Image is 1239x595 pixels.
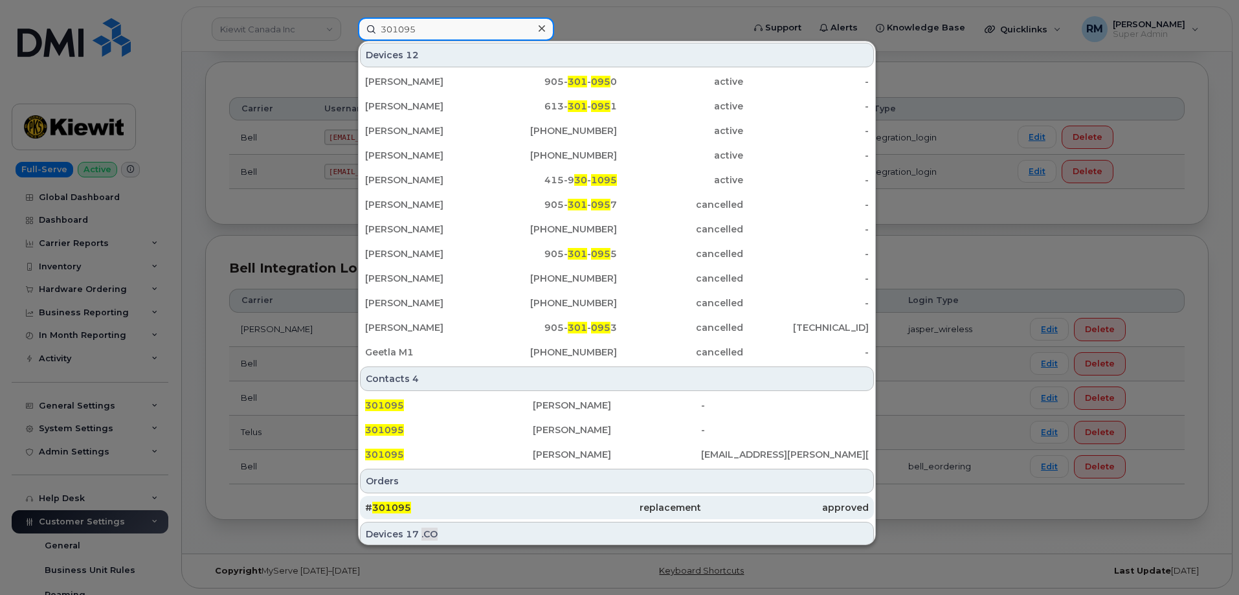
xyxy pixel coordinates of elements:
[360,267,874,290] a: [PERSON_NAME][PHONE_NUMBER]cancelled-
[491,198,618,211] div: 905- - 7
[617,100,743,113] div: active
[491,100,618,113] div: 613- - 1
[360,70,874,93] a: [PERSON_NAME]905-301-0950active-
[617,75,743,88] div: active
[743,346,869,359] div: -
[533,423,700,436] div: [PERSON_NAME]
[533,501,700,514] div: replacement
[360,144,874,167] a: [PERSON_NAME][PHONE_NUMBER]active-
[491,272,618,285] div: [PHONE_NUMBER]
[360,366,874,391] div: Contacts
[743,198,869,211] div: -
[617,247,743,260] div: cancelled
[360,443,874,466] a: 301095[PERSON_NAME][EMAIL_ADDRESS][PERSON_NAME][DOMAIN_NAME]
[617,124,743,137] div: active
[412,372,419,385] span: 4
[491,321,618,334] div: 905- - 3
[591,248,610,260] span: 095
[701,501,869,514] div: approved
[360,394,874,417] a: 301095[PERSON_NAME]-
[365,346,491,359] div: Geetla M1
[421,528,438,541] span: .CO
[743,149,869,162] div: -
[365,297,491,309] div: [PERSON_NAME]
[360,43,874,67] div: Devices
[365,100,491,113] div: [PERSON_NAME]
[533,448,700,461] div: [PERSON_NAME]
[491,149,618,162] div: [PHONE_NUMBER]
[365,399,404,411] span: 301095
[360,469,874,493] div: Orders
[591,76,610,87] span: 095
[365,149,491,162] div: [PERSON_NAME]
[591,322,610,333] span: 095
[617,174,743,186] div: active
[491,174,618,186] div: 415-9 -
[406,528,419,541] span: 17
[591,199,610,210] span: 095
[1183,539,1229,585] iframe: Messenger Launcher
[591,100,610,112] span: 095
[360,291,874,315] a: [PERSON_NAME][PHONE_NUMBER]cancelled-
[360,418,874,442] a: 301095[PERSON_NAME]-
[365,124,491,137] div: [PERSON_NAME]
[743,247,869,260] div: -
[365,272,491,285] div: [PERSON_NAME]
[701,399,869,412] div: -
[568,76,587,87] span: 301
[617,198,743,211] div: cancelled
[701,423,869,436] div: -
[743,223,869,236] div: -
[568,248,587,260] span: 301
[360,193,874,216] a: [PERSON_NAME]905-301-0957cancelled-
[365,321,491,334] div: [PERSON_NAME]
[743,100,869,113] div: -
[568,322,587,333] span: 301
[365,501,533,514] div: #
[365,449,404,460] span: 301095
[568,199,587,210] span: 301
[617,346,743,359] div: cancelled
[574,174,587,186] span: 30
[743,174,869,186] div: -
[360,341,874,364] a: Geetla M1[PHONE_NUMBER]cancelled-
[360,168,874,192] a: [PERSON_NAME]415-930-1095active-
[365,223,491,236] div: [PERSON_NAME]
[491,297,618,309] div: [PHONE_NUMBER]
[360,119,874,142] a: [PERSON_NAME][PHONE_NUMBER]active-
[491,346,618,359] div: [PHONE_NUMBER]
[743,297,869,309] div: -
[365,247,491,260] div: [PERSON_NAME]
[365,75,491,88] div: [PERSON_NAME]
[372,502,411,513] span: 301095
[533,399,700,412] div: [PERSON_NAME]
[360,218,874,241] a: [PERSON_NAME][PHONE_NUMBER]cancelled-
[358,17,554,41] input: Find something...
[591,174,617,186] span: 1095
[617,223,743,236] div: cancelled
[365,174,491,186] div: [PERSON_NAME]
[617,321,743,334] div: cancelled
[491,75,618,88] div: 905- - 0
[743,321,869,334] div: [TECHNICAL_ID]
[617,149,743,162] div: active
[491,223,618,236] div: [PHONE_NUMBER]
[617,272,743,285] div: cancelled
[360,316,874,339] a: [PERSON_NAME]905-301-0953cancelled[TECHNICAL_ID]
[360,242,874,265] a: [PERSON_NAME]905-301-0955cancelled-
[365,424,404,436] span: 301095
[406,49,419,62] span: 12
[617,297,743,309] div: cancelled
[365,198,491,211] div: [PERSON_NAME]
[743,75,869,88] div: -
[360,95,874,118] a: [PERSON_NAME]613-301-0951active-
[491,247,618,260] div: 905- - 5
[360,496,874,519] a: #301095replacementapproved
[568,100,587,112] span: 301
[743,124,869,137] div: -
[360,522,874,546] div: Devices
[743,272,869,285] div: -
[491,124,618,137] div: [PHONE_NUMBER]
[701,448,869,461] div: [EMAIL_ADDRESS][PERSON_NAME][DOMAIN_NAME]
